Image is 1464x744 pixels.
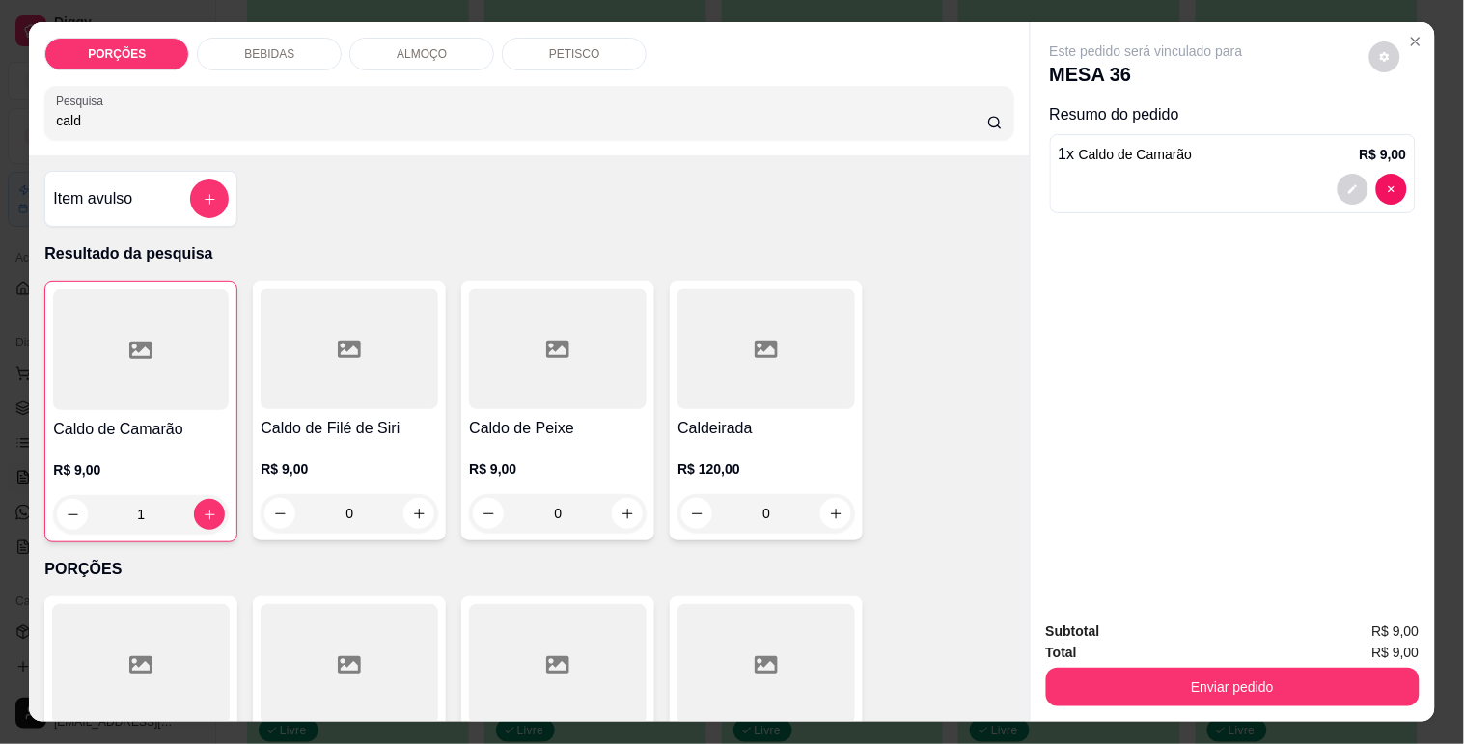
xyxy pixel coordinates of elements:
p: PORÇÕES [88,46,146,62]
p: R$ 9,00 [53,460,229,480]
h4: Caldeirada [677,417,855,440]
p: R$ 9,00 [1360,145,1407,164]
input: Pesquisa [56,111,987,130]
button: decrease-product-quantity [1376,174,1407,205]
p: PORÇÕES [44,558,1013,581]
button: decrease-product-quantity [473,498,504,529]
p: 1 x [1059,143,1193,166]
strong: Subtotal [1046,623,1100,639]
button: add-separate-item [190,179,229,218]
p: Resumo do pedido [1050,103,1416,126]
button: increase-product-quantity [194,499,225,530]
h4: Item avulso [53,187,132,210]
h4: Caldo de Filé de Siri [261,417,438,440]
button: increase-product-quantity [403,498,434,529]
button: decrease-product-quantity [264,498,295,529]
strong: Total [1046,645,1077,660]
p: MESA 36 [1050,61,1243,88]
h4: Caldo de Peixe [469,417,647,440]
p: Este pedido será vinculado para [1050,41,1243,61]
p: R$ 9,00 [261,459,438,479]
label: Pesquisa [56,93,110,109]
span: R$ 9,00 [1372,642,1420,663]
button: increase-product-quantity [612,498,643,529]
p: PETISCO [549,46,600,62]
button: decrease-product-quantity [57,499,88,530]
button: decrease-product-quantity [1338,174,1368,205]
p: BEBIDAS [244,46,294,62]
h4: Caldo de Camarão [53,418,229,441]
button: Enviar pedido [1046,668,1420,706]
button: Close [1400,26,1431,57]
span: R$ 9,00 [1372,620,1420,642]
button: decrease-product-quantity [1369,41,1400,72]
p: R$ 9,00 [469,459,647,479]
span: Caldo de Camarão [1079,147,1193,162]
button: increase-product-quantity [820,498,851,529]
button: decrease-product-quantity [681,498,712,529]
p: R$ 120,00 [677,459,855,479]
p: ALMOÇO [397,46,447,62]
p: Resultado da pesquisa [44,242,1013,265]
